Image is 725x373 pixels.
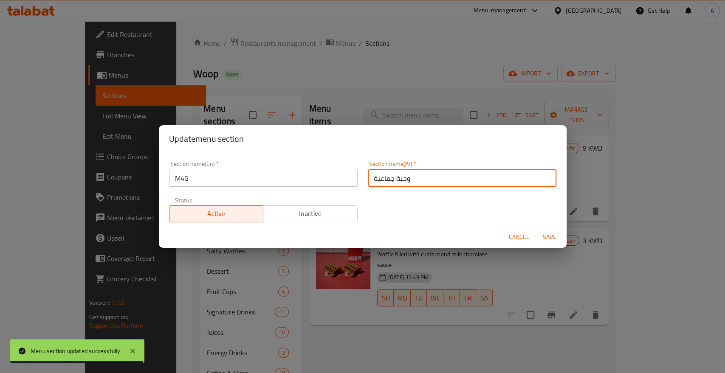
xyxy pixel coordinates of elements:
input: Please enter section name(ar) [368,170,556,187]
span: Active [173,208,260,220]
h2: Update menu section [169,132,556,146]
button: Cancel [505,229,533,245]
button: Inactive [263,205,358,222]
button: Save [536,229,563,245]
div: Menu section updated successfully [31,346,121,356]
span: Inactive [267,208,354,220]
input: Please enter section name(en) [169,170,358,187]
span: Save [539,232,560,242]
button: Active [169,205,264,222]
span: Cancel [509,232,529,242]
